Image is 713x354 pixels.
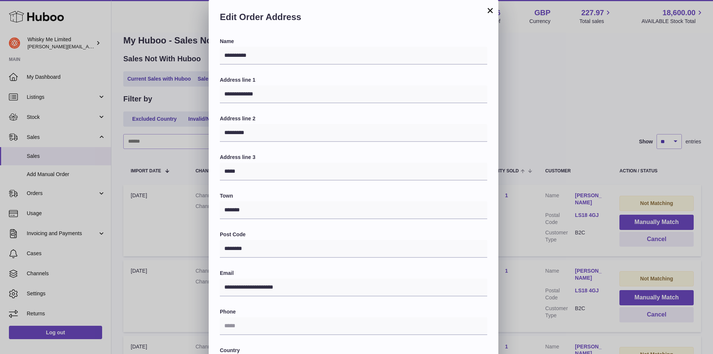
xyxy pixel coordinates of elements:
label: Post Code [220,231,487,238]
label: Name [220,38,487,45]
label: Address line 3 [220,154,487,161]
label: Country [220,347,487,354]
h2: Edit Order Address [220,11,487,27]
label: Address line 1 [220,77,487,84]
label: Email [220,270,487,277]
label: Address line 2 [220,115,487,122]
label: Town [220,192,487,199]
label: Phone [220,308,487,315]
button: × [486,6,495,15]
